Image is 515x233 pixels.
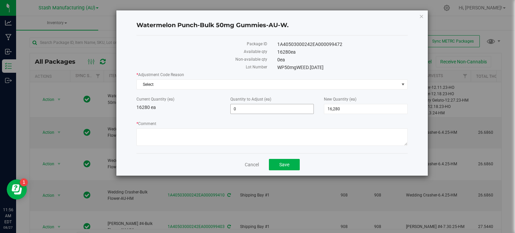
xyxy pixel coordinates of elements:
h4: Watermelon Punch-Bulk 50mg Gummies-AU-W. [136,21,408,30]
span: ea [280,57,285,62]
label: Lot Number [136,64,267,70]
button: Save [269,159,300,170]
label: Available qty [136,49,267,55]
span: 0 [277,57,285,62]
a: Cancel [245,161,259,168]
label: Adjustment Code Reason [136,72,408,78]
span: Save [279,162,289,167]
label: Quantity to Adjust (ea) [230,96,314,102]
label: Current Quantity (ea) [136,96,220,102]
label: Package ID [136,41,267,47]
label: New Quantity (ea) [324,96,408,102]
span: ea [291,49,296,55]
span: select [399,80,407,89]
iframe: Resource center unread badge [20,178,28,186]
span: Select [137,80,399,89]
label: Non-available qty [136,56,267,62]
div: WP50mgWEED.[DATE] [272,64,413,71]
label: Comment [136,121,408,127]
iframe: Resource center [7,179,27,199]
span: 16280 ea [136,105,156,110]
span: 16280 [277,49,296,55]
div: 1A40503000242EA000099472 [272,41,413,48]
input: 0 [231,104,314,114]
input: 16,280 [324,104,407,114]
